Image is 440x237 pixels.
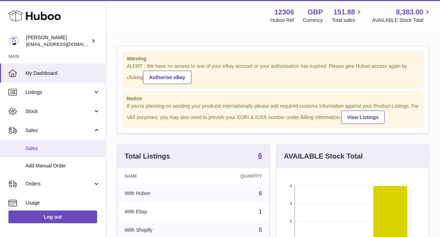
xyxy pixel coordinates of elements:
span: Sales [25,127,93,134]
img: hello@otect.co [8,36,19,46]
span: Listings [25,89,93,96]
text: 4 [290,184,292,188]
a: 151.88 Total sales [332,7,363,24]
strong: GBP [308,7,323,17]
td: With Huboo [118,184,199,203]
a: 6 [259,190,262,196]
a: 1 [259,209,262,215]
a: Authorise eBay [143,71,191,84]
text: 2 [290,219,292,223]
span: Total sales [332,17,363,24]
span: [EMAIL_ADDRESS][DOMAIN_NAME] [26,41,104,47]
span: 8,383.00 [396,7,423,17]
text: 3 [290,201,292,206]
span: Usage [25,200,100,206]
span: Add Manual Order [25,162,100,169]
strong: 6 [258,152,262,159]
span: My Dashboard [25,70,100,77]
div: ALERT : We have no access to one of your eBay account or your authorisation has expired. Please g... [127,63,419,84]
a: 8,383.00 AVAILABLE Stock Total [372,7,432,24]
span: 151.88 [333,7,355,17]
td: With Ebay [118,203,199,221]
strong: Warning [127,55,419,62]
div: Currency [303,17,323,24]
span: Orders [25,180,93,187]
div: Huboo Ref [270,17,294,24]
div: [PERSON_NAME] [26,34,90,48]
div: If you're planning on sending your products internationally please add required customs informati... [127,103,419,124]
a: Log out [8,211,97,223]
span: AVAILABLE Stock Total [372,17,432,24]
th: Quantity [199,168,269,184]
th: Name [118,168,199,184]
a: 6 [258,152,262,160]
h3: AVAILABLE Stock Total [284,152,363,161]
h3: Total Listings [125,152,170,161]
span: Sales [25,145,100,152]
a: 5 [259,227,262,233]
span: Stock [25,108,93,115]
strong: Notice [127,95,419,102]
a: View Listings [341,111,385,124]
strong: 12306 [274,7,294,17]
